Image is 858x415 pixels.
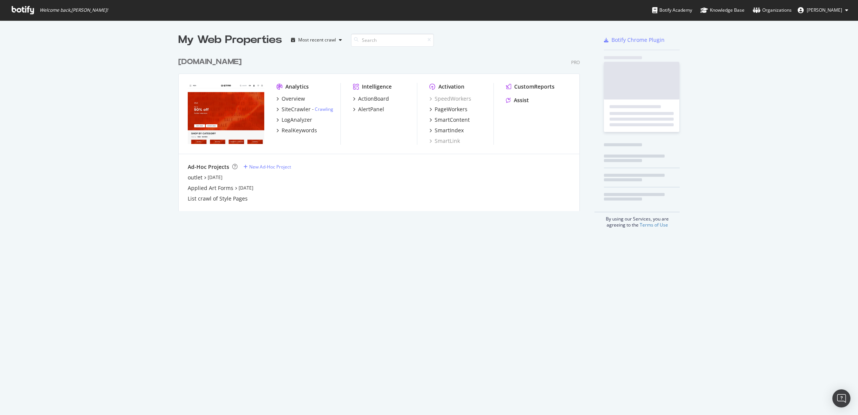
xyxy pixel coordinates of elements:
a: Terms of Use [640,222,668,228]
div: Most recent crawl [298,38,336,42]
span: Nadine Kraegeloh [807,7,842,13]
div: Botify Academy [652,6,692,14]
div: Analytics [285,83,309,90]
div: - [312,106,333,112]
a: SiteCrawler- Crawling [276,106,333,113]
a: SmartContent [429,116,470,124]
a: [DOMAIN_NAME] [178,57,245,67]
div: AlertPanel [358,106,384,113]
a: Botify Chrome Plugin [604,36,665,44]
a: [DATE] [208,174,222,181]
div: Organizations [753,6,792,14]
a: CustomReports [506,83,555,90]
div: Open Intercom Messenger [832,389,850,407]
a: outlet [188,174,202,181]
a: PageWorkers [429,106,467,113]
span: Welcome back, [PERSON_NAME] ! [40,7,108,13]
a: RealKeywords [276,127,317,134]
a: LogAnalyzer [276,116,312,124]
div: SmartContent [435,116,470,124]
div: grid [178,47,586,211]
div: ActionBoard [358,95,389,103]
a: Overview [276,95,305,103]
div: Activation [438,83,464,90]
a: [DATE] [239,185,253,191]
a: List crawl of Style Pages [188,195,248,202]
a: SpeedWorkers [429,95,471,103]
button: Most recent crawl [288,34,345,46]
a: SmartIndex [429,127,464,134]
div: [DOMAIN_NAME] [178,57,242,67]
div: LogAnalyzer [282,116,312,124]
div: Botify Chrome Plugin [611,36,665,44]
a: AlertPanel [353,106,384,113]
div: Overview [282,95,305,103]
a: Assist [506,96,529,104]
div: Ad-Hoc Projects [188,163,229,171]
div: RealKeywords [282,127,317,134]
img: www.g-star.com [188,83,264,144]
div: New Ad-Hoc Project [249,164,291,170]
a: New Ad-Hoc Project [244,164,291,170]
div: Knowledge Base [700,6,745,14]
div: PageWorkers [435,106,467,113]
div: Pro [571,59,580,66]
a: SmartLink [429,137,460,145]
button: [PERSON_NAME] [792,4,854,16]
div: SmartIndex [435,127,464,134]
a: ActionBoard [353,95,389,103]
div: Assist [514,96,529,104]
a: Applied Art Forms [188,184,233,192]
input: Search [351,34,434,47]
div: Intelligence [362,83,392,90]
div: By using our Services, you are agreeing to the [594,212,680,228]
a: Crawling [315,106,333,112]
div: SiteCrawler [282,106,311,113]
div: My Web Properties [178,32,282,47]
div: CustomReports [514,83,555,90]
